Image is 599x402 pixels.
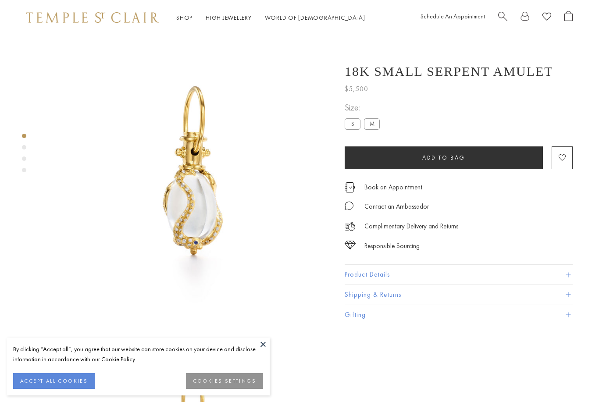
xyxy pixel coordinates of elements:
img: icon_sourcing.svg [345,241,356,249]
img: P51836-E11SERPPV [57,35,332,310]
p: Complimentary Delivery and Returns [364,221,458,232]
a: Schedule An Appointment [421,12,485,20]
img: icon_delivery.svg [345,221,356,232]
div: Product gallery navigation [22,132,26,179]
a: Open Shopping Bag [564,11,573,25]
a: ShopShop [176,14,193,21]
a: Search [498,11,507,25]
span: $5,500 [345,83,368,95]
a: High JewelleryHigh Jewellery [206,14,252,21]
label: M [364,118,380,129]
span: Size: [345,100,383,115]
label: S [345,118,360,129]
iframe: Gorgias live chat messenger [555,361,590,393]
div: By clicking “Accept all”, you agree that our website can store cookies on your device and disclos... [13,344,263,364]
button: Product Details [345,265,573,285]
div: Contact an Ambassador [364,201,429,212]
a: View Wishlist [542,11,551,25]
a: World of [DEMOGRAPHIC_DATA]World of [DEMOGRAPHIC_DATA] [265,14,365,21]
button: Shipping & Returns [345,285,573,305]
button: Gifting [345,305,573,325]
div: Responsible Sourcing [364,241,420,252]
img: icon_appointment.svg [345,182,355,192]
button: Add to bag [345,146,543,169]
img: MessageIcon-01_2.svg [345,201,353,210]
button: ACCEPT ALL COOKIES [13,373,95,389]
h1: 18K Small Serpent Amulet [345,64,553,79]
img: Temple St. Clair [26,12,159,23]
nav: Main navigation [176,12,365,23]
button: COOKIES SETTINGS [186,373,263,389]
a: Book an Appointment [364,182,422,192]
span: Add to bag [422,154,465,161]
